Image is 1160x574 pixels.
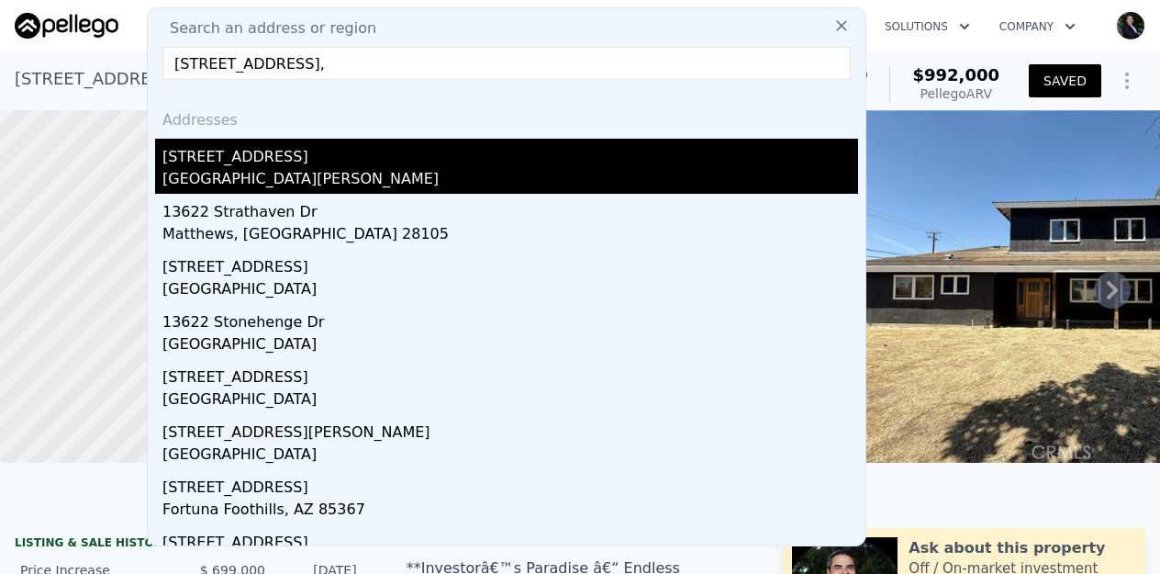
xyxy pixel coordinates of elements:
[162,333,858,359] div: [GEOGRAPHIC_DATA]
[15,66,329,92] div: [STREET_ADDRESS] , Citrus , CA 91740
[1029,64,1101,97] button: SAVED
[15,13,118,39] img: Pellego
[162,249,858,278] div: [STREET_ADDRESS]
[1116,11,1145,40] img: avatar
[162,47,851,80] input: Enter an address, city, region, neighborhood or zip code
[162,139,858,168] div: [STREET_ADDRESS]
[162,499,858,524] div: Fortuna Foothills, AZ 85367
[162,278,858,304] div: [GEOGRAPHIC_DATA]
[162,469,858,499] div: [STREET_ADDRESS]
[1109,62,1145,99] button: Show Options
[155,95,858,139] div: Addresses
[870,10,985,43] button: Solutions
[985,10,1090,43] button: Company
[162,168,858,194] div: [GEOGRAPHIC_DATA][PERSON_NAME]
[162,304,858,333] div: 13622 Stonehenge Dr
[162,524,858,554] div: [STREET_ADDRESS]
[162,359,858,388] div: [STREET_ADDRESS]
[162,444,858,469] div: [GEOGRAPHIC_DATA]
[162,388,858,414] div: [GEOGRAPHIC_DATA]
[155,17,376,39] span: Search an address or region
[162,223,858,249] div: Matthews, [GEOGRAPHIC_DATA] 28105
[912,84,999,103] div: Pellego ARV
[162,414,858,444] div: [STREET_ADDRESS][PERSON_NAME]
[909,537,1105,559] div: Ask about this property
[162,194,858,223] div: 13622 Strathaven Dr
[912,65,999,84] span: $992,000
[15,535,362,554] div: LISTING & SALE HISTORY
